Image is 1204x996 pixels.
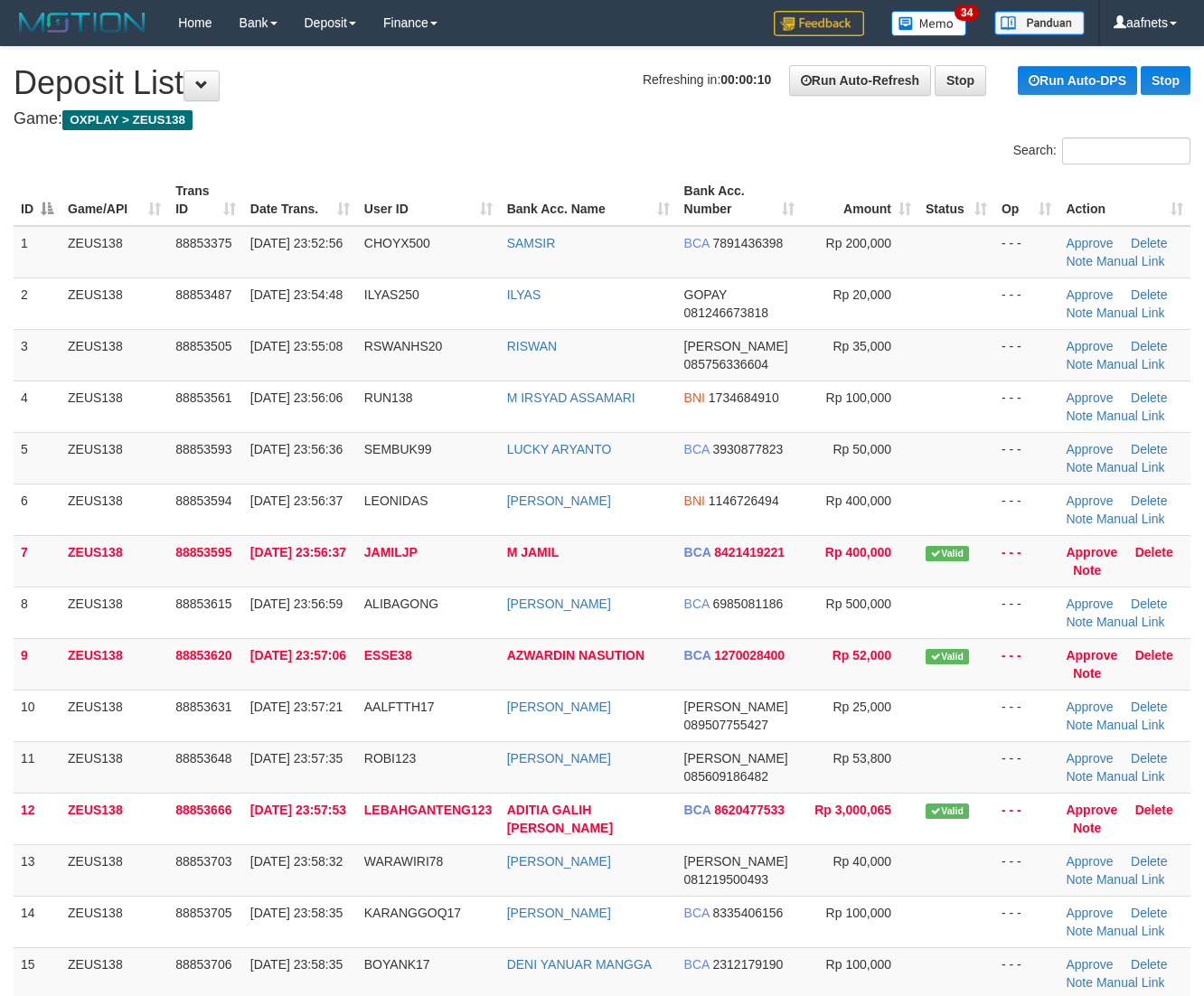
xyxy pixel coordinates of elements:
td: 10 [14,690,61,741]
a: RISWAN [507,339,557,353]
span: Rp 53,800 [832,751,891,766]
td: ZEUS138 [61,226,168,278]
span: Rp 50,000 [832,442,891,456]
a: Delete [1131,339,1167,353]
td: 7 [14,535,61,587]
th: Bank Acc. Number: activate to sort column ascending [677,174,803,226]
td: 4 [14,381,61,432]
a: Note [1066,357,1093,371]
a: Delete [1131,957,1167,972]
span: Copy 081219500493 to clipboard [684,872,768,887]
span: AALFTTH17 [364,700,435,714]
a: Delete [1131,751,1167,766]
a: Delete [1131,597,1167,611]
span: Copy 085609186482 to clipboard [684,769,768,784]
span: BNI [684,493,705,508]
td: - - - [994,535,1058,587]
span: BCA [684,957,710,972]
span: BCA [684,442,710,456]
a: Run Auto-Refresh [789,65,931,96]
img: Button%20Memo.svg [891,11,967,36]
td: 8 [14,587,61,638]
a: Manual Link [1096,357,1165,371]
span: SEMBUK99 [364,442,432,456]
span: [DATE] 23:58:35 [250,957,343,972]
span: 88853648 [175,751,231,766]
span: Rp 25,000 [832,700,891,714]
a: Manual Link [1096,615,1165,629]
span: Rp 35,000 [832,339,891,353]
span: Rp 500,000 [826,597,891,611]
a: Manual Link [1096,975,1165,990]
span: 88853703 [175,854,231,869]
span: ESSE38 [364,648,412,662]
span: BCA [684,906,710,920]
a: Delete [1131,442,1167,456]
a: Manual Link [1096,718,1165,732]
td: 2 [14,277,61,329]
span: GOPAY [684,287,727,302]
td: ZEUS138 [61,896,168,947]
span: Rp 3,000,065 [814,803,891,817]
span: [PERSON_NAME] [684,751,788,766]
a: Manual Link [1096,872,1165,887]
label: Search: [1013,137,1190,164]
span: CHOYX500 [364,236,430,250]
a: Note [1066,924,1093,938]
span: 88853561 [175,390,231,405]
a: LUCKY ARYANTO [507,442,612,456]
a: [PERSON_NAME] [507,597,611,611]
span: Refreshing in: [643,72,771,87]
span: Copy 8335406156 to clipboard [712,906,783,920]
td: ZEUS138 [61,381,168,432]
a: Approve [1066,906,1113,920]
span: [PERSON_NAME] [684,854,788,869]
a: Note [1066,512,1093,526]
span: [DATE] 23:55:08 [250,339,343,353]
td: - - - [994,690,1058,741]
span: Valid transaction [926,546,969,561]
input: Search: [1062,137,1190,164]
span: 88853375 [175,236,231,250]
a: Note [1066,718,1093,732]
span: 88853595 [175,545,231,559]
td: - - - [994,638,1058,690]
span: Copy 1734684910 to clipboard [709,390,779,405]
span: Copy 085756336604 to clipboard [684,357,768,371]
span: Rp 200,000 [826,236,891,250]
a: Delete [1131,700,1167,714]
a: Approve [1066,287,1113,302]
span: Copy 1270028400 to clipboard [714,648,785,662]
span: [DATE] 23:57:35 [250,751,343,766]
a: Manual Link [1096,512,1165,526]
td: ZEUS138 [61,638,168,690]
span: Copy 7891436398 to clipboard [712,236,783,250]
span: 88853505 [175,339,231,353]
a: Approve [1066,957,1113,972]
span: 88853631 [175,700,231,714]
a: M IRSYAD ASSAMARI [507,390,635,405]
span: BNI [684,390,705,405]
a: Note [1066,769,1093,784]
a: [PERSON_NAME] [507,493,611,508]
a: Note [1066,615,1093,629]
span: [DATE] 23:58:35 [250,906,343,920]
td: - - - [994,844,1058,896]
th: ID: activate to sort column descending [14,174,61,226]
span: Rp 100,000 [826,906,891,920]
span: Rp 100,000 [826,390,891,405]
td: 3 [14,329,61,381]
span: [DATE] 23:56:37 [250,493,343,508]
span: BCA [684,648,711,662]
span: RUN138 [364,390,413,405]
a: Note [1066,872,1093,887]
a: Approve [1066,339,1113,353]
a: Manual Link [1096,769,1165,784]
a: [PERSON_NAME] [507,854,611,869]
a: [PERSON_NAME] [507,700,611,714]
img: Feedback.jpg [774,11,864,36]
span: Rp 52,000 [832,648,891,662]
span: Rp 20,000 [832,287,891,302]
a: Delete [1131,287,1167,302]
a: Note [1066,305,1093,320]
